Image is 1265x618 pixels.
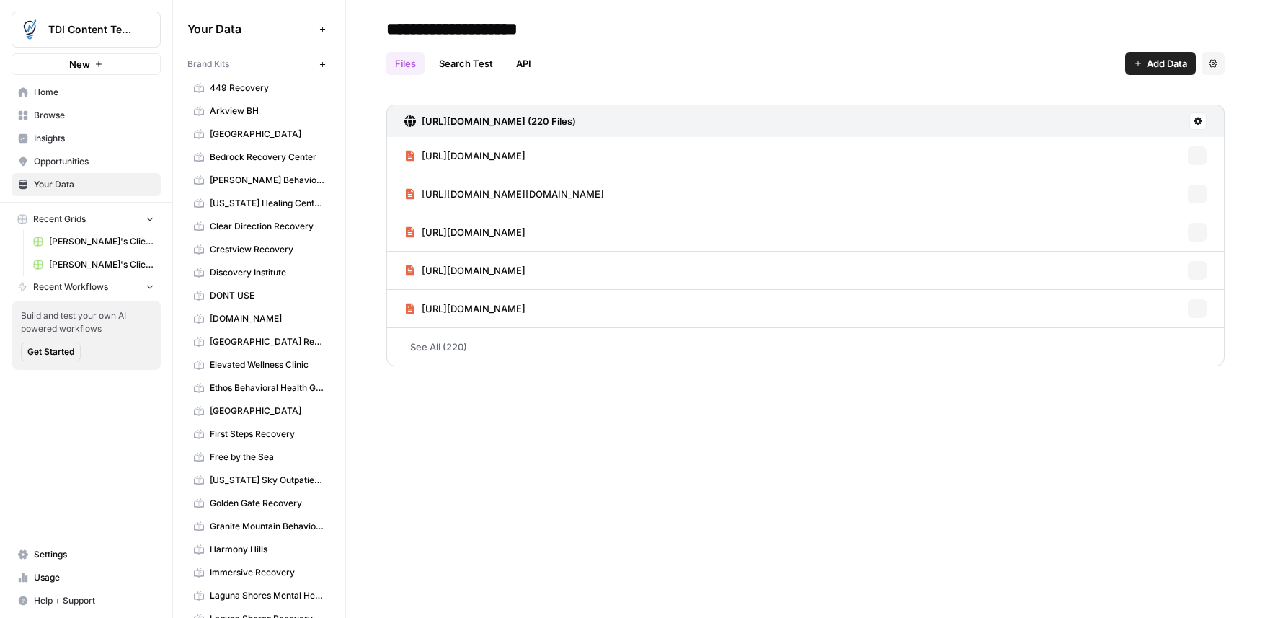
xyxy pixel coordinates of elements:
span: Build and test your own AI powered workflows [21,309,152,335]
a: [PERSON_NAME] Behavioral Health [187,169,331,192]
h3: [URL][DOMAIN_NAME] (220 Files) [422,114,576,128]
button: Add Data [1125,52,1196,75]
button: Recent Grids [12,208,161,230]
span: Elevated Wellness Clinic [210,358,324,371]
a: DONT USE [187,284,331,307]
a: [GEOGRAPHIC_DATA] [187,400,331,423]
a: Files [386,52,425,75]
a: [PERSON_NAME]'s Clients - New Content [27,253,161,276]
span: [URL][DOMAIN_NAME] [422,301,525,316]
a: Crestview Recovery [187,238,331,261]
span: [URL][DOMAIN_NAME] [422,225,525,239]
a: [US_STATE] Sky Outpatient Detox [187,469,331,492]
span: Brand Kits [187,58,229,71]
a: [US_STATE] Healing Centers [187,192,331,215]
span: Help + Support [34,594,154,607]
span: Free by the Sea [210,451,324,464]
span: [GEOGRAPHIC_DATA] [210,128,324,141]
a: Laguna Shores Mental Health [187,584,331,607]
span: [GEOGRAPHIC_DATA] Recovery [210,335,324,348]
span: Browse [34,109,154,122]
span: Granite Mountain Behavioral Healthcare [210,520,324,533]
a: Elevated Wellness Clinic [187,353,331,376]
span: [US_STATE] Sky Outpatient Detox [210,474,324,487]
a: Opportunities [12,150,161,173]
span: Arkview BH [210,105,324,118]
span: [PERSON_NAME] Behavioral Health [210,174,324,187]
span: 449 Recovery [210,81,324,94]
span: Recent Workflows [33,281,108,293]
a: [URL][DOMAIN_NAME] (220 Files) [404,105,576,137]
a: [DOMAIN_NAME] [187,307,331,330]
img: TDI Content Team Logo [17,17,43,43]
a: Granite Mountain Behavioral Healthcare [187,515,331,538]
a: [URL][DOMAIN_NAME] [404,213,525,251]
a: [URL][DOMAIN_NAME] [404,137,525,175]
a: Browse [12,104,161,127]
a: Your Data [12,173,161,196]
a: Settings [12,543,161,566]
span: [DOMAIN_NAME] [210,312,324,325]
span: Insights [34,132,154,145]
span: [URL][DOMAIN_NAME][DOMAIN_NAME] [422,187,604,201]
a: Arkview BH [187,100,331,123]
a: API [507,52,540,75]
span: TDI Content Team [48,22,136,37]
span: DONT USE [210,289,324,302]
button: Help + Support [12,589,161,612]
span: Crestview Recovery [210,243,324,256]
span: New [69,57,90,71]
a: [GEOGRAPHIC_DATA] Recovery [187,330,331,353]
span: [URL][DOMAIN_NAME] [422,263,525,278]
a: [GEOGRAPHIC_DATA] [187,123,331,146]
span: Discovery Institute [210,266,324,279]
a: Discovery Institute [187,261,331,284]
span: First Steps Recovery [210,428,324,441]
span: [PERSON_NAME]'s Clients - New Content [49,235,154,248]
a: Ethos Behavioral Health Group [187,376,331,400]
a: First Steps Recovery [187,423,331,446]
a: Bedrock Recovery Center [187,146,331,169]
span: Immersive Recovery [210,566,324,579]
span: Opportunities [34,155,154,168]
a: Free by the Sea [187,446,331,469]
span: Recent Grids [33,213,86,226]
a: [URL][DOMAIN_NAME][DOMAIN_NAME] [404,175,604,213]
span: Golden Gate Recovery [210,497,324,510]
a: Search Test [430,52,502,75]
span: Usage [34,571,154,584]
a: Usage [12,566,161,589]
span: Laguna Shores Mental Health [210,589,324,602]
span: [US_STATE] Healing Centers [210,197,324,210]
button: Get Started [21,343,81,361]
span: Add Data [1147,56,1187,71]
span: Ethos Behavioral Health Group [210,381,324,394]
span: Settings [34,548,154,561]
span: [GEOGRAPHIC_DATA] [210,405,324,418]
span: Get Started [27,345,74,358]
span: Bedrock Recovery Center [210,151,324,164]
button: Workspace: TDI Content Team [12,12,161,48]
span: Clear Direction Recovery [210,220,324,233]
a: Insights [12,127,161,150]
a: Clear Direction Recovery [187,215,331,238]
a: Immersive Recovery [187,561,331,584]
button: New [12,53,161,75]
a: [PERSON_NAME]'s Clients - New Content [27,230,161,253]
a: Golden Gate Recovery [187,492,331,515]
span: Harmony Hills [210,543,324,556]
a: Home [12,81,161,104]
a: 449 Recovery [187,76,331,100]
span: Home [34,86,154,99]
a: [URL][DOMAIN_NAME] [404,252,525,289]
span: [PERSON_NAME]'s Clients - New Content [49,258,154,271]
a: Harmony Hills [187,538,331,561]
a: See All (220) [386,328,1225,366]
a: [URL][DOMAIN_NAME] [404,290,525,327]
button: Recent Workflows [12,276,161,298]
span: [URL][DOMAIN_NAME] [422,149,525,163]
span: Your Data [187,20,314,37]
span: Your Data [34,178,154,191]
